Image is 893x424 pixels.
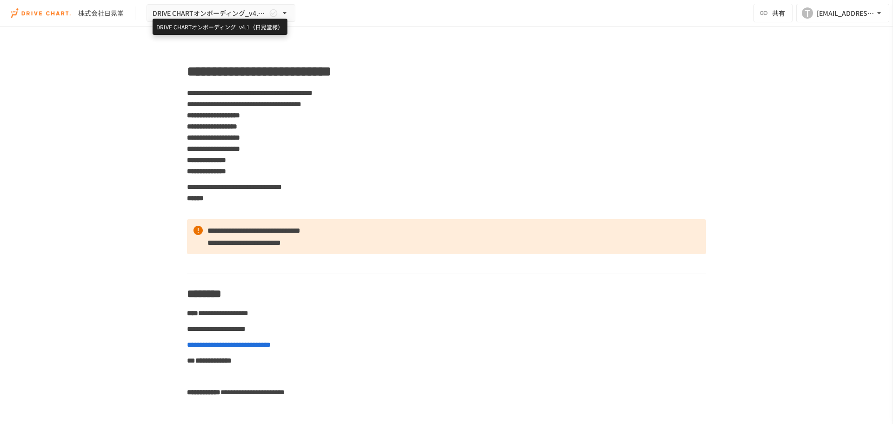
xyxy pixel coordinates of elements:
div: 株式会社日晃堂 [78,8,124,18]
span: 共有 [772,8,785,18]
div: T [802,7,813,19]
img: i9VDDS9JuLRLX3JIUyK59LcYp6Y9cayLPHs4hOxMB9W [11,6,71,20]
span: DRIVE CHARTオンボーディング_v4.1（日晃堂様） [153,7,267,19]
div: [EMAIL_ADDRESS][DOMAIN_NAME] [817,7,874,19]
